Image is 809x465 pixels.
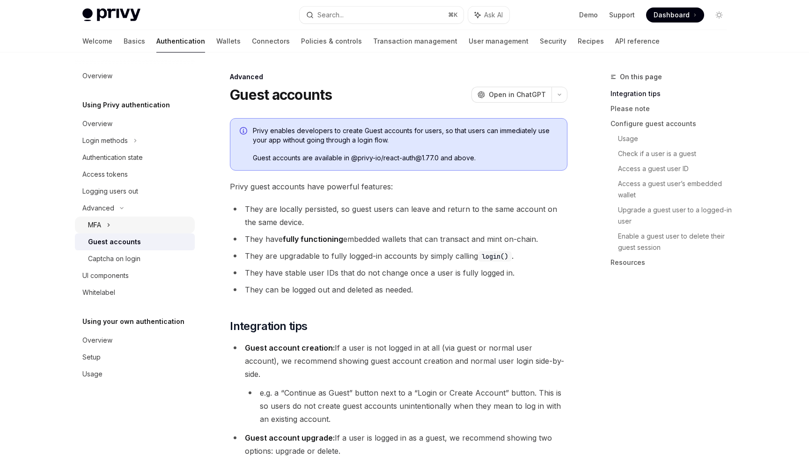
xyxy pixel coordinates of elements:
[75,349,195,366] a: Setup
[240,127,249,136] svg: Info
[82,186,138,197] div: Logging users out
[712,7,727,22] button: Toggle dark mode
[489,90,546,99] span: Open in ChatGPT
[75,366,195,382] a: Usage
[75,250,195,267] a: Captcha on login
[252,30,290,52] a: Connectors
[82,169,128,180] div: Access tokens
[82,202,114,214] div: Advanced
[253,126,558,145] span: Privy enables developers to create Guest accounts for users, so that users can immediately use yo...
[88,219,101,231] div: MFA
[82,335,112,346] div: Overview
[82,152,143,163] div: Authentication state
[82,270,129,281] div: UI components
[245,433,335,442] strong: Guest account upgrade:
[618,202,734,229] a: Upgrade a guest user to a logged-in user
[478,251,512,262] code: login()
[82,287,115,298] div: Whitelabel
[618,176,734,202] a: Access a guest user’s embedded wallet
[448,11,458,19] span: ⌘ K
[618,146,734,161] a: Check if a user is a guest
[230,249,567,262] li: They are upgradable to fully logged-in accounts by simply calling .
[82,99,170,111] h5: Using Privy authentication
[75,267,195,284] a: UI components
[654,10,690,20] span: Dashboard
[283,234,343,244] strong: fully functioning
[230,283,567,296] li: They can be logged out and deleted as needed.
[230,72,567,82] div: Advanced
[245,386,567,426] li: e.g. a “Continue as Guest” button next to a “Login or Create Account” button. This is so users do...
[646,7,704,22] a: Dashboard
[618,229,734,255] a: Enable a guest user to delete their guest session
[75,284,195,301] a: Whitelabel
[610,255,734,270] a: Resources
[484,10,503,20] span: Ask AI
[88,253,140,264] div: Captcha on login
[75,115,195,132] a: Overview
[82,8,140,22] img: light logo
[82,30,112,52] a: Welcome
[579,10,598,20] a: Demo
[468,7,509,23] button: Ask AI
[230,319,307,334] span: Integration tips
[88,236,141,247] div: Guest accounts
[300,7,463,23] button: Search...⌘K
[75,67,195,84] a: Overview
[230,341,567,426] li: If a user is not logged in at all (via guest or normal user account), we recommend showing guest ...
[471,87,552,103] button: Open in ChatGPT
[610,86,734,101] a: Integration tips
[75,233,195,250] a: Guest accounts
[610,101,734,116] a: Please note
[75,149,195,166] a: Authentication state
[82,316,184,327] h5: Using your own authentication
[618,161,734,176] a: Access a guest user ID
[469,30,529,52] a: User management
[540,30,566,52] a: Security
[124,30,145,52] a: Basics
[230,202,567,229] li: They are locally persisted, so guest users can leave and return to the same account on the same d...
[618,131,734,146] a: Usage
[82,118,112,129] div: Overview
[620,71,662,82] span: On this page
[301,30,362,52] a: Policies & controls
[610,116,734,131] a: Configure guest accounts
[317,9,344,21] div: Search...
[373,30,457,52] a: Transaction management
[82,352,101,363] div: Setup
[75,166,195,183] a: Access tokens
[75,332,195,349] a: Overview
[609,10,635,20] a: Support
[245,343,335,352] strong: Guest account creation:
[75,183,195,200] a: Logging users out
[578,30,604,52] a: Recipes
[82,135,128,146] div: Login methods
[230,180,567,193] span: Privy guest accounts have powerful features:
[615,30,660,52] a: API reference
[156,30,205,52] a: Authentication
[82,368,103,380] div: Usage
[253,153,558,163] span: Guest accounts are available in @privy-io/react-auth@1.77.0 and above.
[216,30,241,52] a: Wallets
[230,86,332,103] h1: Guest accounts
[230,232,567,246] li: They have embedded wallets that can transact and mint on-chain.
[82,70,112,82] div: Overview
[230,266,567,279] li: They have stable user IDs that do not change once a user is fully logged in.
